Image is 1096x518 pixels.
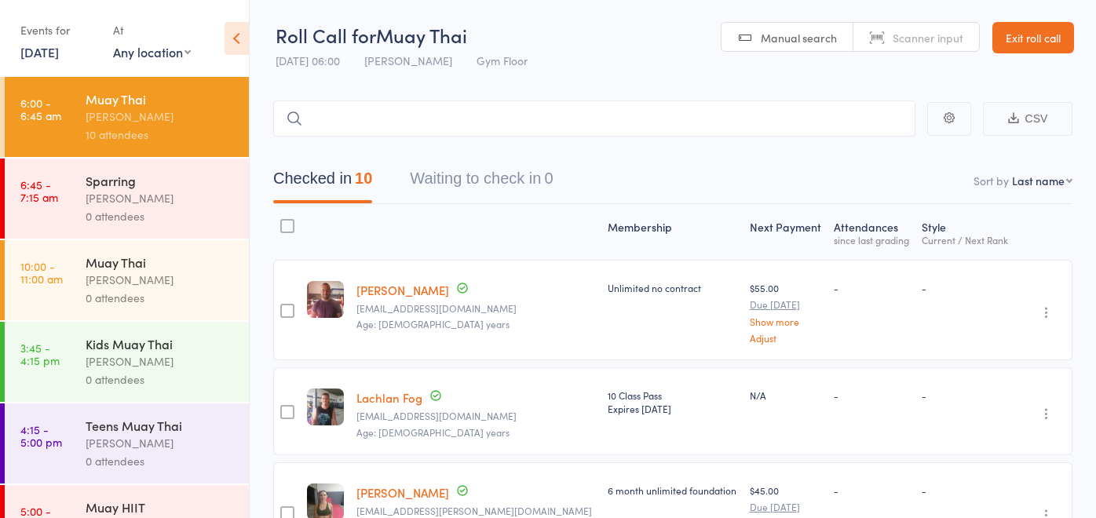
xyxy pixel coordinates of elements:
div: Any location [113,43,191,60]
div: - [922,483,1008,497]
div: [PERSON_NAME] [86,189,236,207]
div: 10 Class Pass [608,388,737,415]
div: 0 [544,170,553,187]
div: Muay HIIT [86,498,236,516]
div: Membership [601,211,743,253]
a: 4:15 -5:00 pmTeens Muay Thai[PERSON_NAME]0 attendees [5,403,249,483]
span: [PERSON_NAME] [364,53,452,68]
small: lachy.fog@icloud.com [356,410,595,421]
button: Checked in10 [273,162,372,203]
div: 0 attendees [86,207,236,225]
small: Due [DATE] [750,299,821,310]
div: [PERSON_NAME] [86,352,236,370]
a: 3:45 -4:15 pmKids Muay Thai[PERSON_NAME]0 attendees [5,322,249,402]
div: since last grading [834,235,909,245]
span: Gym Floor [477,53,528,68]
time: 6:45 - 7:15 am [20,178,58,203]
span: Age: [DEMOGRAPHIC_DATA] years [356,317,510,330]
div: Expires [DATE] [608,402,737,415]
span: [DATE] 06:00 [276,53,340,68]
div: Next Payment [743,211,827,253]
label: Sort by [974,173,1009,188]
div: - [834,483,909,497]
a: [PERSON_NAME] [356,282,449,298]
time: 4:15 - 5:00 pm [20,423,62,448]
button: CSV [983,102,1072,136]
span: Scanner input [893,30,963,46]
div: Style [915,211,1014,253]
small: Due [DATE] [750,502,821,513]
a: 10:00 -11:00 amMuay Thai[PERSON_NAME]0 attendees [5,240,249,320]
div: Teens Muay Thai [86,417,236,434]
div: 0 attendees [86,370,236,388]
time: 10:00 - 11:00 am [20,260,63,285]
a: 6:00 -6:45 amMuay Thai[PERSON_NAME]10 attendees [5,77,249,157]
div: [PERSON_NAME] [86,434,236,452]
button: Waiting to check in0 [410,162,553,203]
div: [PERSON_NAME] [86,271,236,289]
div: Unlimited no contract [608,281,737,294]
div: Muay Thai [86,90,236,108]
div: Atten­dances [827,211,915,253]
span: Roll Call for [276,22,376,48]
div: Current / Next Rank [922,235,1008,245]
div: [PERSON_NAME] [86,108,236,126]
div: N/A [750,388,821,402]
time: 6:00 - 6:45 am [20,97,61,122]
div: Muay Thai [86,254,236,271]
div: - [834,388,909,402]
div: 0 attendees [86,452,236,470]
span: Manual search [761,30,837,46]
div: $55.00 [750,281,821,343]
small: andi.follett@hotmail.com [356,505,595,516]
span: Muay Thai [376,22,467,48]
div: Sparring [86,172,236,189]
a: Exit roll call [992,22,1074,53]
a: Show more [750,316,821,326]
div: Last name [1012,173,1065,188]
div: - [834,281,909,294]
span: Age: [DEMOGRAPHIC_DATA] years [356,425,510,439]
div: At [113,17,191,43]
div: Events for [20,17,97,43]
a: [DATE] [20,43,59,60]
div: 10 attendees [86,126,236,144]
div: 0 attendees [86,289,236,307]
div: - [922,388,1008,402]
img: image1718938153.png [307,281,344,318]
time: 3:45 - 4:15 pm [20,341,60,367]
a: [PERSON_NAME] [356,484,449,501]
input: Search by name [273,100,915,137]
a: 6:45 -7:15 amSparring[PERSON_NAME]0 attendees [5,159,249,239]
div: Kids Muay Thai [86,335,236,352]
div: 6 month unlimited foundation [608,483,737,497]
a: Adjust [750,333,821,343]
a: Lachlan Fog [356,389,422,406]
div: 10 [355,170,372,187]
img: image1734332135.png [307,388,344,425]
small: jonobarnes97@icloud.com [356,303,595,314]
div: - [922,281,1008,294]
